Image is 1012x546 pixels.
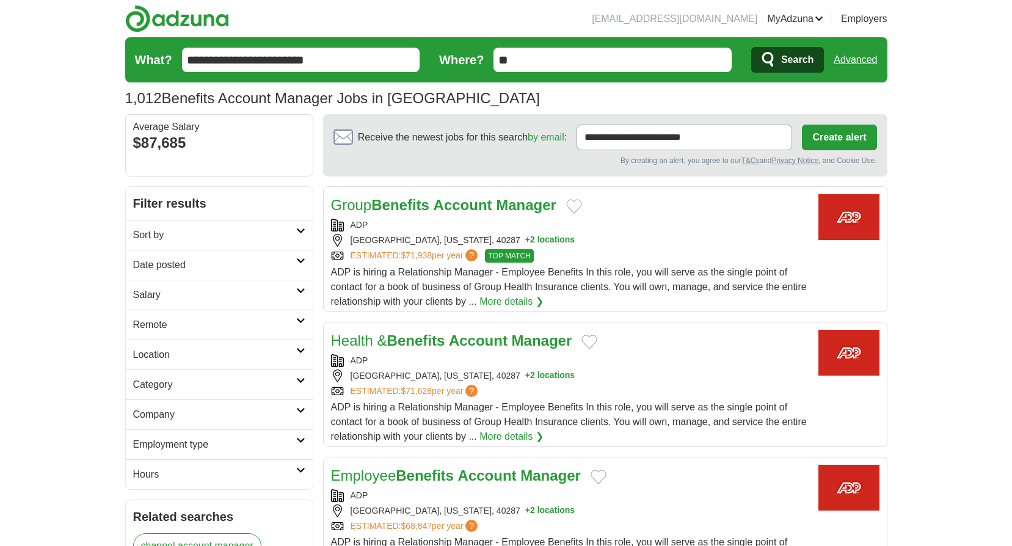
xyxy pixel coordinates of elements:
span: ? [465,249,478,261]
div: By creating an alert, you agree to our and , and Cookie Use. [333,155,877,166]
strong: Benefits [387,332,445,349]
span: ADP is hiring a Relationship Manager - Employee Benefits In this role, you will serve as the sing... [331,402,807,442]
div: Average Salary [133,122,305,132]
button: +2 locations [525,504,575,517]
div: [GEOGRAPHIC_DATA], [US_STATE], 40287 [331,369,809,382]
a: ESTIMATED:$71,938per year? [351,249,481,263]
span: TOP MATCH [485,249,533,263]
a: Sort by [126,220,313,250]
a: ESTIMATED:$68,847per year? [351,520,481,533]
button: Create alert [802,125,876,150]
img: ADP logo [818,465,879,511]
button: Search [751,47,824,73]
a: Location [126,340,313,369]
button: Add to favorite jobs [581,335,597,349]
a: EmployeeBenefits Account Manager [331,467,581,484]
div: [GEOGRAPHIC_DATA], [US_STATE], 40287 [331,504,809,517]
a: Date posted [126,250,313,280]
span: ? [465,520,478,532]
a: ESTIMATED:$71,628per year? [351,385,481,398]
h2: Sort by [133,228,296,242]
img: Adzuna logo [125,5,229,32]
a: Employment type [126,429,313,459]
h1: Benefits Account Manager Jobs in [GEOGRAPHIC_DATA] [125,90,540,106]
h2: Related searches [133,508,305,526]
a: Hours [126,459,313,489]
a: Company [126,399,313,429]
a: Health &Benefits Account Manager [331,332,572,349]
label: What? [135,51,172,69]
button: Add to favorite jobs [591,470,606,484]
span: Receive the newest jobs for this search : [358,130,567,145]
a: ADP [351,220,368,230]
h2: Category [133,377,296,392]
button: +2 locations [525,234,575,247]
strong: Manager [520,467,581,484]
h2: Hours [133,467,296,482]
a: MyAdzuna [767,12,823,26]
a: T&Cs [741,156,759,165]
strong: Benefits [396,467,454,484]
label: Where? [439,51,484,69]
div: $87,685 [133,132,305,154]
img: ADP logo [818,330,879,376]
h2: Company [133,407,296,422]
div: [GEOGRAPHIC_DATA], [US_STATE], 40287 [331,234,809,247]
h2: Salary [133,288,296,302]
span: 1,012 [125,87,162,109]
a: by email [528,132,564,142]
span: ADP is hiring a Relationship Manager - Employee Benefits In this role, you will serve as the sing... [331,267,807,307]
strong: Benefits [371,197,429,213]
strong: Account [449,332,508,349]
a: Salary [126,280,313,310]
button: Add to favorite jobs [566,199,582,214]
span: $68,847 [401,521,432,531]
h2: Location [133,348,296,362]
h2: Filter results [126,187,313,220]
a: Category [126,369,313,399]
img: ADP logo [818,194,879,240]
span: + [525,234,530,247]
span: + [525,504,530,517]
a: Employers [841,12,887,26]
span: Search [781,48,814,72]
a: ADP [351,355,368,365]
a: More details ❯ [479,429,544,444]
a: ADP [351,490,368,500]
strong: Manager [512,332,572,349]
strong: Account [458,467,517,484]
a: Advanced [834,48,877,72]
span: $71,628 [401,386,432,396]
span: $71,938 [401,250,432,260]
button: +2 locations [525,369,575,382]
span: + [525,369,530,382]
h2: Employment type [133,437,296,452]
strong: Account [434,197,492,213]
h2: Remote [133,318,296,332]
a: Privacy Notice [771,156,818,165]
li: [EMAIL_ADDRESS][DOMAIN_NAME] [592,12,757,26]
h2: Date posted [133,258,296,272]
a: GroupBenefits Account Manager [331,197,556,213]
a: Remote [126,310,313,340]
a: More details ❯ [479,294,544,309]
strong: Manager [496,197,556,213]
span: ? [465,385,478,397]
